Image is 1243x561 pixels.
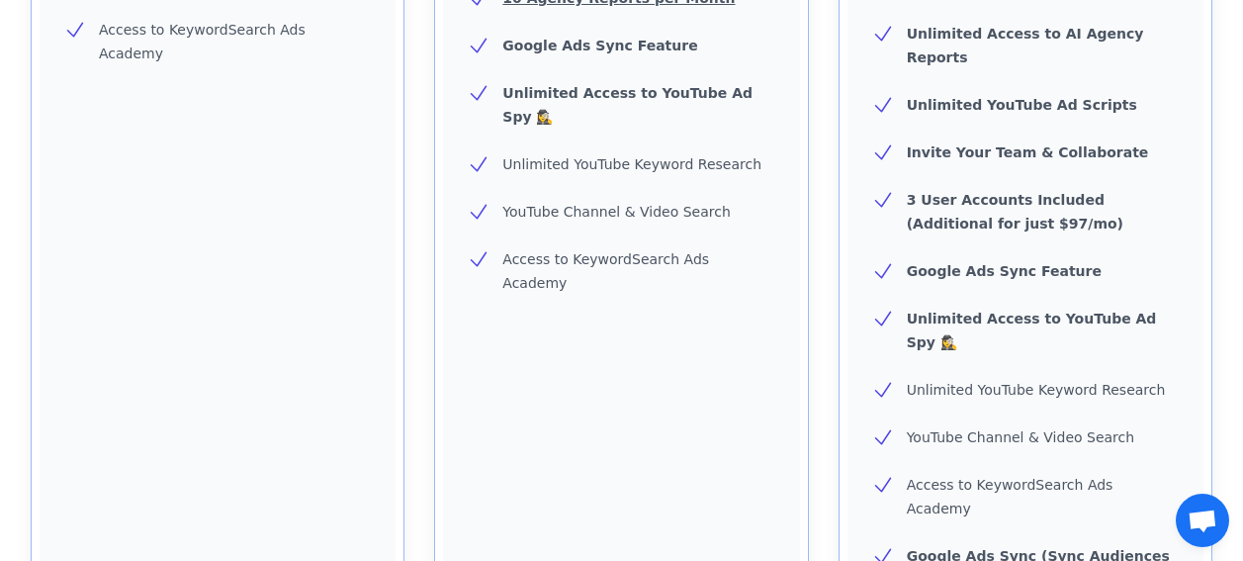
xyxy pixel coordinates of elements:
[502,204,730,220] span: YouTube Channel & Video Search
[907,26,1144,65] b: Unlimited Access to AI Agency Reports
[502,85,753,125] b: Unlimited Access to YouTube Ad Spy 🕵️‍♀️
[502,251,709,291] span: Access to KeywordSearch Ads Academy
[502,38,697,53] b: Google Ads Sync Feature
[907,429,1134,445] span: YouTube Channel & Video Search
[907,97,1137,113] b: Unlimited YouTube Ad Scripts
[99,22,306,61] span: Access to KeywordSearch Ads Academy
[907,144,1149,160] b: Invite Your Team & Collaborate
[502,156,761,172] span: Unlimited YouTube Keyword Research
[907,263,1102,279] b: Google Ads Sync Feature
[907,311,1157,350] b: Unlimited Access to YouTube Ad Spy 🕵️‍♀️
[907,192,1123,232] b: 3 User Accounts Included (Additional for just $97/mo)
[907,477,1113,516] span: Access to KeywordSearch Ads Academy
[907,382,1166,398] span: Unlimited YouTube Keyword Research
[1176,494,1229,547] a: Open chat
